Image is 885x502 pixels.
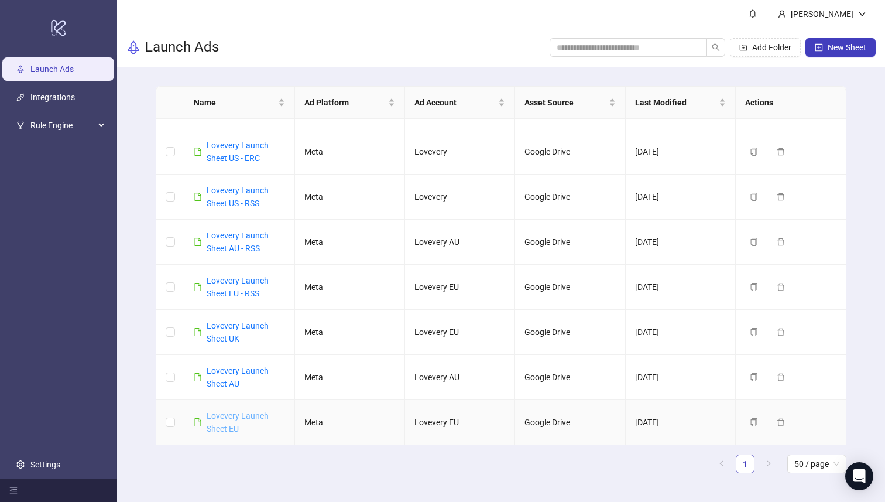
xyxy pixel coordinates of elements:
div: [PERSON_NAME] [786,8,858,21]
a: Lovevery Launch Sheet EU - RSS [207,276,269,298]
td: [DATE] [626,400,736,445]
a: Settings [30,460,60,469]
span: Last Modified [635,96,716,109]
span: file [194,283,202,291]
span: folder-add [739,43,747,52]
td: [DATE] [626,175,736,220]
th: Ad Platform [295,87,405,119]
span: delete [777,418,785,426]
th: Ad Account [405,87,515,119]
td: Meta [295,175,405,220]
td: Meta [295,355,405,400]
td: Lovevery [405,129,515,175]
span: Add Folder [752,43,791,52]
a: Lovevery Launch Sheet US - ERC [207,141,269,163]
span: bell [749,9,757,18]
span: copy [750,148,758,156]
span: delete [777,373,785,381]
a: Lovevery Launch Sheet UK [207,321,269,343]
span: copy [750,328,758,336]
span: rocket [126,40,140,54]
span: down [858,10,866,18]
span: delete [777,193,785,201]
span: Ad Platform [304,96,386,109]
span: Ad Account [414,96,496,109]
li: 1 [736,455,754,473]
td: Meta [295,400,405,445]
td: Google Drive [515,220,625,265]
td: Meta [295,310,405,355]
span: Asset Source [524,96,606,109]
span: copy [750,283,758,291]
span: delete [777,148,785,156]
a: Lovevery Launch Sheet AU [207,366,269,388]
span: file [194,418,202,426]
td: Lovevery [405,175,515,220]
td: Google Drive [515,265,625,310]
td: [DATE] [626,129,736,175]
td: [DATE] [626,355,736,400]
span: menu-fold [9,486,18,494]
th: Last Modified [626,87,736,119]
span: plus-square [815,43,823,52]
td: Lovevery EU [405,265,515,310]
td: Google Drive [515,129,625,175]
a: Lovevery Launch Sheet EU [207,411,269,433]
td: Lovevery EU [405,310,515,355]
span: Name [194,96,275,109]
span: 50 / page [794,455,839,473]
span: file [194,328,202,336]
span: delete [777,328,785,336]
button: New Sheet [805,38,876,57]
td: Google Drive [515,355,625,400]
button: right [759,455,778,473]
button: left [712,455,731,473]
td: Meta [295,129,405,175]
h3: Launch Ads [145,38,219,57]
span: copy [750,373,758,381]
td: [DATE] [626,220,736,265]
span: Rule Engine [30,114,95,138]
th: Asset Source [515,87,625,119]
a: Integrations [30,93,75,103]
a: Lovevery Launch Sheet AU - RSS [207,231,269,253]
a: 1 [736,455,754,473]
th: Name [184,87,294,119]
th: Actions [736,87,846,119]
span: copy [750,193,758,201]
span: delete [777,283,785,291]
td: Google Drive [515,400,625,445]
a: Lovevery Launch Sheet US - RSS [207,186,269,208]
span: delete [777,238,785,246]
td: Meta [295,265,405,310]
div: Page Size [787,455,846,473]
td: Meta [295,220,405,265]
span: file [194,373,202,381]
span: right [765,460,772,467]
div: Open Intercom Messenger [845,462,873,490]
li: Next Page [759,455,778,473]
span: file [194,148,202,156]
span: left [718,460,725,467]
span: New Sheet [828,43,866,52]
td: Google Drive [515,310,625,355]
td: [DATE] [626,265,736,310]
td: Lovevery AU [405,220,515,265]
td: Google Drive [515,175,625,220]
span: copy [750,238,758,246]
td: Lovevery AU [405,355,515,400]
td: Lovevery EU [405,400,515,445]
span: file [194,238,202,246]
span: fork [16,122,25,130]
span: file [194,193,202,201]
span: user [778,10,786,18]
li: Previous Page [712,455,731,473]
span: copy [750,418,758,426]
td: [DATE] [626,310,736,355]
span: search [712,43,720,52]
a: Launch Ads [30,65,74,74]
button: Add Folder [730,38,801,57]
